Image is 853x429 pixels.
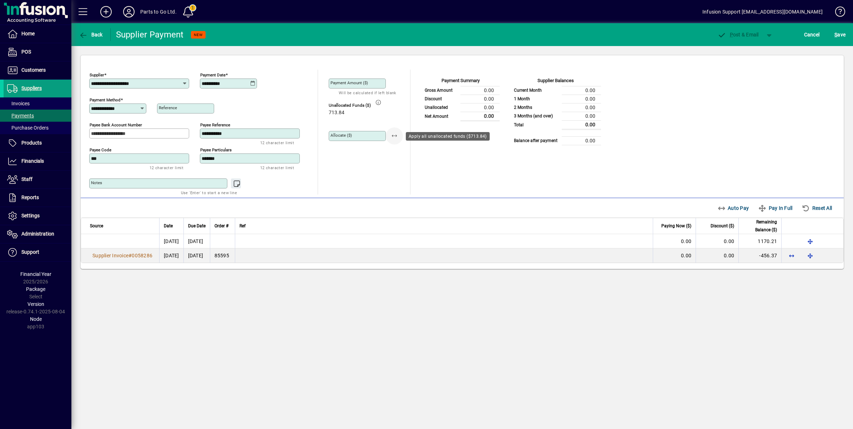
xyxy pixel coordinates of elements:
[4,43,71,61] a: POS
[4,134,71,152] a: Products
[758,202,792,214] span: Pay In Full
[260,163,294,172] mat-hint: 12 character limit
[562,136,601,145] td: 0.00
[802,28,822,41] button: Cancel
[4,152,71,170] a: Financials
[830,1,844,25] a: Knowledge Base
[21,213,40,218] span: Settings
[90,72,104,77] mat-label: Supplier
[164,222,173,230] span: Date
[194,32,203,37] span: NEW
[21,31,35,36] span: Home
[802,202,832,214] span: Reset All
[4,110,71,122] a: Payments
[421,103,460,112] td: Unallocated
[132,253,152,258] span: 0058286
[164,238,179,244] span: [DATE]
[7,113,34,118] span: Payments
[21,85,42,91] span: Suppliers
[90,222,103,230] span: Source
[181,188,237,197] mat-hint: Use 'Enter' to start a new line
[91,180,102,185] mat-label: Notes
[833,28,847,41] button: Save
[214,222,228,230] span: Order #
[804,29,820,40] span: Cancel
[4,171,71,188] a: Staff
[21,231,54,237] span: Administration
[460,86,500,95] td: 0.00
[562,120,601,129] td: 0.00
[7,125,49,131] span: Purchase Orders
[90,147,111,152] mat-label: Payee Code
[510,86,562,95] td: Current Month
[27,301,44,307] span: Version
[510,70,601,145] app-page-summary-card: Supplier Balances
[21,49,31,55] span: POS
[799,202,835,214] button: Reset All
[92,253,128,258] span: Supplier Invoice
[21,67,46,73] span: Customers
[510,103,562,112] td: 2 Months
[421,70,500,121] app-page-summary-card: Payment Summary
[260,138,294,147] mat-hint: 12 character limit
[21,140,42,146] span: Products
[421,112,460,121] td: Net Amount
[681,238,691,244] span: 0.00
[510,95,562,103] td: 1 Month
[200,72,226,77] mat-label: Payment Date
[329,110,344,116] span: 713.84
[21,158,44,164] span: Financials
[421,86,460,95] td: Gross Amount
[117,5,140,18] button: Profile
[26,286,45,292] span: Package
[21,195,39,200] span: Reports
[4,207,71,225] a: Settings
[4,122,71,134] a: Purchase Orders
[128,253,132,258] span: #
[200,147,232,152] mat-label: Payee Particulars
[239,222,246,230] span: Ref
[562,103,601,112] td: 0.00
[562,86,601,95] td: 0.00
[714,28,762,41] button: Post & Email
[717,32,759,37] span: ost & Email
[4,189,71,207] a: Reports
[79,32,103,37] span: Back
[116,29,184,40] div: Supplier Payment
[7,101,30,106] span: Invoices
[460,95,500,103] td: 0.00
[510,77,601,86] div: Supplier Balances
[183,248,210,263] td: [DATE]
[510,120,562,129] td: Total
[4,25,71,43] a: Home
[20,271,51,277] span: Financial Year
[140,6,177,17] div: Parts to Go Ltd.
[90,252,155,259] a: Supplier Invoice#0058286
[90,122,142,127] mat-label: Payee Bank Account Number
[510,136,562,145] td: Balance after payment
[183,234,210,248] td: [DATE]
[755,202,795,214] button: Pay In Full
[4,243,71,261] a: Support
[21,176,32,182] span: Staff
[159,105,177,110] mat-label: Reference
[743,218,777,234] span: Remaining Balance ($)
[188,222,206,230] span: Due Date
[150,163,183,172] mat-hint: 12 character limit
[711,222,734,230] span: Discount ($)
[758,238,777,244] span: 1170.21
[562,95,601,103] td: 0.00
[21,249,39,255] span: Support
[730,32,733,37] span: P
[339,89,396,97] mat-hint: Will be calculated if left blank
[834,29,846,40] span: ave
[30,316,42,322] span: Node
[4,61,71,79] a: Customers
[661,222,691,230] span: Paying Now ($)
[200,122,230,127] mat-label: Payee Reference
[329,103,372,108] span: Unallocated Funds ($)
[4,225,71,243] a: Administration
[77,28,105,41] button: Back
[510,112,562,120] td: 3 Months (and over)
[330,133,352,138] mat-label: Allocate ($)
